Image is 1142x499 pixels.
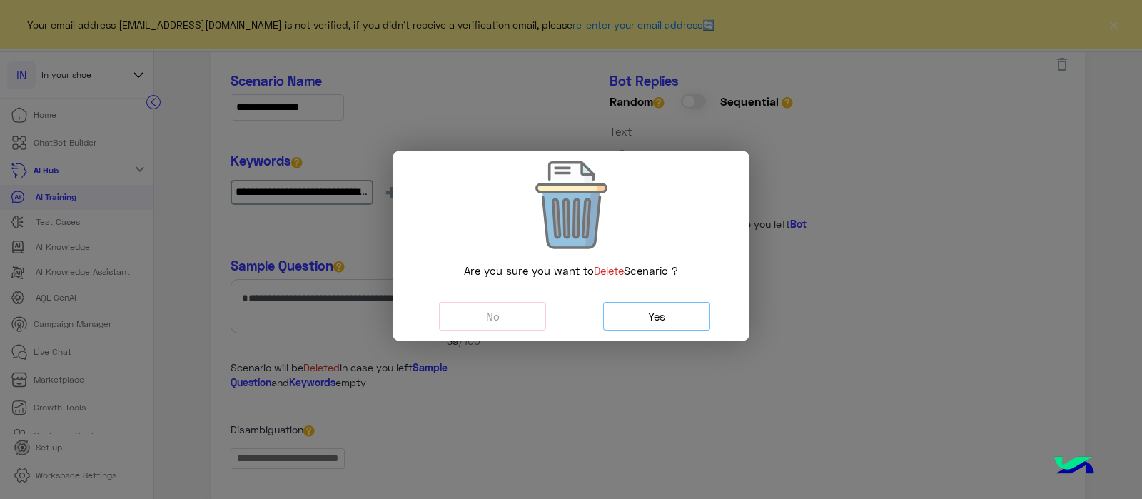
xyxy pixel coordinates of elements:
[648,310,665,323] span: Yes
[603,302,710,331] button: Yes
[486,310,500,323] span: No
[1049,442,1099,492] img: hulul-logo.png
[594,264,624,277] span: Delete
[439,302,546,331] button: No
[403,264,739,277] h6: Are you sure you want to Scenario ?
